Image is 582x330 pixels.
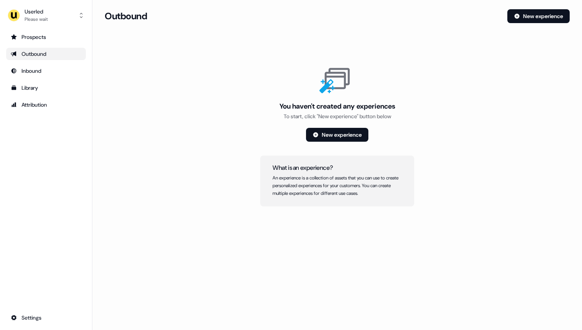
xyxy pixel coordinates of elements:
h5: What is an experience? [273,165,402,171]
div: Prospects [11,33,81,41]
div: Attribution [11,101,81,109]
button: New experience [306,128,368,142]
div: Inbound [11,67,81,75]
a: Go to templates [6,82,86,94]
div: An experience is a collection of assets that you can use to create personalized experiences for y... [273,174,402,197]
div: You haven't created any experiences [279,102,395,111]
button: UserledPlease wait [6,6,86,25]
a: Go to attribution [6,99,86,111]
div: To start, click "New experience" button below [284,112,391,120]
button: New experience [507,9,570,23]
div: Outbound [11,50,81,58]
a: Go to Inbound [6,65,86,77]
div: Settings [11,314,81,322]
div: Userled [25,8,48,15]
h3: Outbound [105,10,147,22]
a: Go to integrations [6,312,86,324]
div: Please wait [25,15,48,23]
a: Go to outbound experience [6,48,86,60]
a: Go to prospects [6,31,86,43]
div: Library [11,84,81,92]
